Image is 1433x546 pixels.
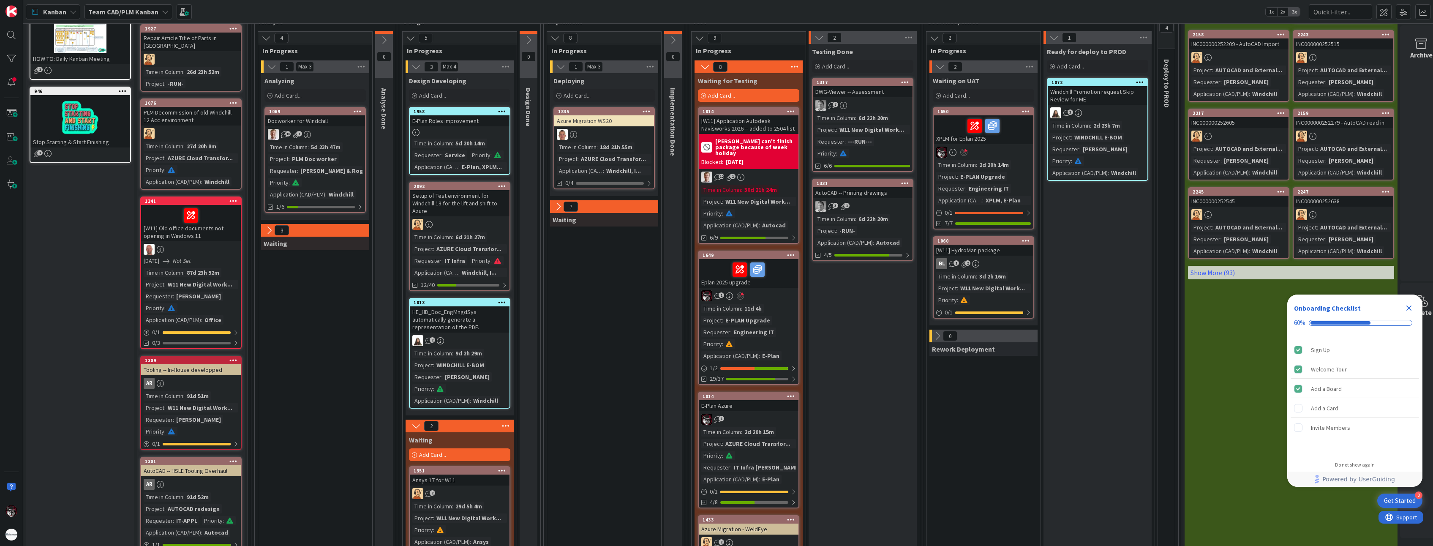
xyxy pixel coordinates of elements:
span: 0 [521,52,536,62]
div: 2217 [1193,110,1289,116]
div: 0/1 [699,486,798,497]
div: Close Checklist [1402,301,1416,315]
span: 1 [569,62,583,72]
span: Add Card... [564,92,591,99]
div: TJ [554,129,654,140]
span: : [1317,144,1318,153]
div: HOW TO: Daily Kanban Meeting [30,53,130,64]
div: ---RUN--- [846,137,874,146]
span: 8 [563,33,578,43]
div: 1433Azure Migration - WeldEye [699,516,798,535]
div: 1835Azure Migration WS20 [554,108,654,126]
div: 1317 [817,79,913,85]
div: RH [410,219,509,230]
b: Team CAD/PLM Kanban [88,8,158,16]
div: HOW TO: Daily Kanban Meeting [30,4,130,64]
div: Project [144,79,164,88]
div: Checklist items [1287,337,1422,456]
span: 4 [274,33,289,43]
img: Visit kanbanzone.com [5,5,17,17]
div: 1649 [699,251,798,259]
span: Ready for deploy to PROD [1047,47,1126,56]
span: Design Developing [409,76,466,85]
span: Waiting for Testing [698,76,757,85]
div: RS [699,290,798,301]
div: DWG-Viewer -- Assessment [813,86,913,97]
input: Quick Filter... [1309,4,1372,19]
div: Priority [815,149,836,158]
div: 2158 [1189,31,1289,38]
div: Invite Members [1311,423,1350,433]
div: 0/1 [934,207,1033,218]
div: RK [141,244,241,255]
img: avatar [5,529,17,541]
div: AUTOCAD and External... [1213,144,1284,153]
span: : [855,113,856,123]
span: : [308,142,309,152]
span: : [183,67,185,76]
div: 2d 23h 7m [1091,121,1122,130]
div: Application (CAD/PLM) [1296,89,1354,98]
span: 3 [424,62,439,72]
div: 1433 [699,516,798,524]
span: Design Done [524,88,533,126]
img: RH [1191,52,1202,63]
div: 2243 [1294,31,1393,38]
div: Welcome Tour [1311,364,1347,374]
div: Requester [412,150,441,160]
div: 2217 [1189,109,1289,117]
span: : [1212,66,1213,75]
div: Checklist Container [1287,295,1422,487]
div: 2243 [1297,32,1393,38]
div: Windchill Promotion request Skip Review for ME [1048,86,1147,105]
div: Time in Column [144,142,183,151]
div: Archive [1410,50,1433,60]
div: 1650 [937,109,1033,115]
img: AV [815,201,826,212]
span: 1x [1266,8,1277,16]
div: 2159 [1294,109,1393,117]
div: 1014E-Plan Azure [699,393,798,411]
span: 4 [1159,22,1174,33]
div: 60% [1294,319,1305,327]
span: 7 [833,102,838,107]
span: Add Card... [708,92,735,99]
span: 2 [943,33,957,43]
div: 1813HE_HD_Doc_EngMngdSys automatically generate a representation of the PDF. [410,299,509,333]
span: Deploy to PROD [1163,59,1171,108]
span: : [1249,89,1250,98]
div: 2243INC000000252515 [1294,31,1393,49]
div: Repair Article Title of Parts in [GEOGRAPHIC_DATA] [141,33,241,51]
span: : [1212,144,1213,153]
span: 1 [1062,33,1076,43]
div: RS [934,147,1033,158]
div: 2247 [1294,188,1393,196]
div: 0/1 [141,439,241,449]
div: RH [410,488,509,499]
div: RH [1189,131,1289,142]
div: WINDCHILL E-BOM [1072,133,1124,142]
div: INC000000252209 - AutoCAD Import [1189,38,1289,49]
span: : [836,125,837,134]
div: 1813 [410,299,509,306]
div: 2092 [410,183,509,190]
img: TJ [557,129,568,140]
img: RS [701,414,712,425]
div: 1060[W11] HydroMan package [934,237,1033,256]
span: 0 [666,52,680,62]
span: 3 [1068,109,1073,115]
span: Add Card... [275,92,302,99]
div: 1341 [141,197,241,205]
div: AV [813,100,913,111]
div: 0/1 [934,307,1033,318]
div: 2245 [1189,188,1289,196]
div: AR [141,378,241,389]
span: Testing Done [812,47,853,56]
div: XPLM for Eplan 2025 [934,115,1033,144]
span: : [164,153,166,163]
span: : [578,154,579,164]
div: Footer [1287,472,1422,487]
span: Add Card... [1057,63,1084,70]
div: 946Stop Starting & Start Finishing [30,87,130,147]
div: Windchill [1355,89,1384,98]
